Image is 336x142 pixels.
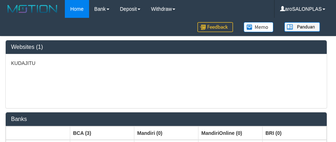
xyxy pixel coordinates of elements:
img: panduan.png [284,22,320,32]
h3: Banks [11,116,321,122]
th: Group: activate to sort column ascending [6,126,70,140]
img: MOTION_logo.png [5,4,60,14]
th: Group: activate to sort column ascending [198,126,263,140]
h3: Websites (1) [11,44,321,50]
th: Group: activate to sort column ascending [263,126,327,140]
th: Group: activate to sort column ascending [134,126,198,140]
img: Feedback.jpg [197,22,233,32]
th: Group: activate to sort column ascending [70,126,134,140]
img: Button%20Memo.svg [244,22,274,32]
p: KUDAJITU [11,60,321,67]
